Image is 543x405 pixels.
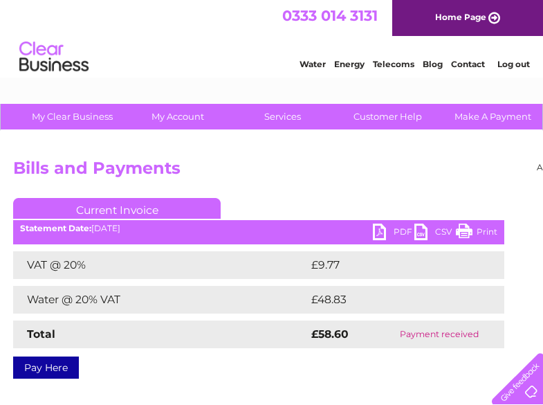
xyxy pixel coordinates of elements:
[308,286,477,314] td: £48.83
[375,321,504,348] td: Payment received
[311,327,349,341] strong: £58.60
[423,59,443,69] a: Blog
[13,198,221,219] a: Current Invoice
[20,223,91,233] b: Statement Date:
[456,224,497,244] a: Print
[300,59,326,69] a: Water
[282,7,378,24] a: 0333 014 3131
[226,104,340,129] a: Services
[13,286,308,314] td: Water @ 20% VAT
[13,357,79,379] a: Pay Here
[27,327,55,341] strong: Total
[19,36,89,78] img: logo.png
[331,104,445,129] a: Customer Help
[414,224,456,244] a: CSV
[308,251,472,279] td: £9.77
[373,224,414,244] a: PDF
[497,59,530,69] a: Log out
[373,59,414,69] a: Telecoms
[13,224,504,233] div: [DATE]
[334,59,365,69] a: Energy
[15,104,129,129] a: My Clear Business
[451,59,485,69] a: Contact
[120,104,234,129] a: My Account
[13,251,308,279] td: VAT @ 20%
